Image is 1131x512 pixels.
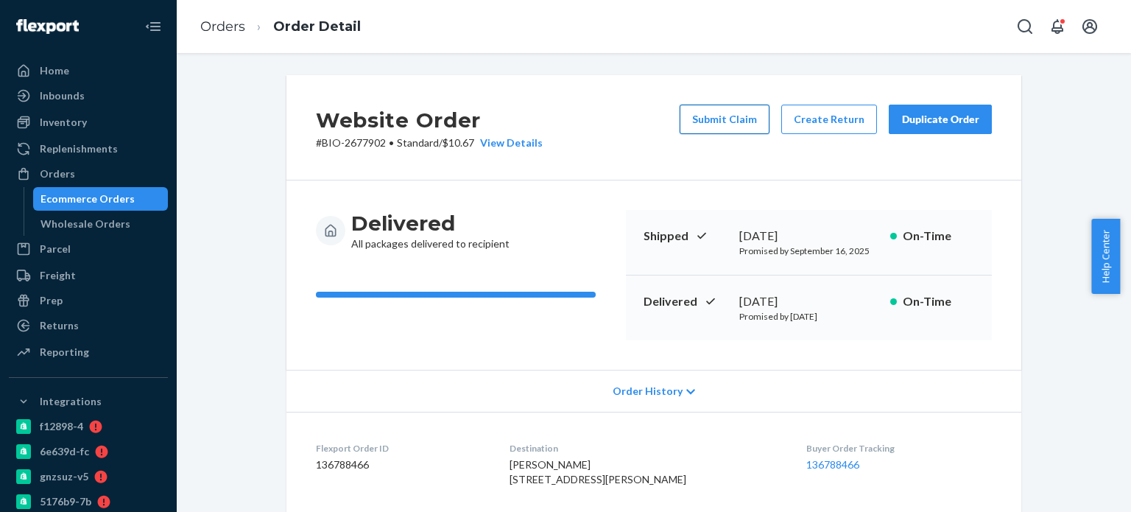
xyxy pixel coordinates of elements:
a: f12898-4 [9,415,168,438]
span: Standard [397,136,439,149]
div: Inbounds [40,88,85,103]
dt: Destination [510,442,783,455]
dt: Buyer Order Tracking [806,442,992,455]
div: Returns [40,318,79,333]
button: Integrations [9,390,168,413]
div: Freight [40,268,76,283]
button: Open Search Box [1010,12,1040,41]
a: Orders [200,18,245,35]
a: Freight [9,264,168,287]
span: Order History [613,384,683,399]
a: gnzsuz-v5 [9,465,168,488]
button: Create Return [781,105,877,134]
button: Open account menu [1075,12,1104,41]
a: Parcel [9,237,168,261]
div: Wholesale Orders [40,217,130,231]
div: f12898-4 [40,419,83,434]
button: Duplicate Order [889,105,992,134]
div: Orders [40,166,75,181]
a: Ecommerce Orders [33,187,169,211]
div: Home [40,63,69,78]
p: Promised by September 16, 2025 [739,245,878,257]
p: Delivered [644,293,727,310]
div: 5176b9-7b [40,494,91,509]
h2: Website Order [316,105,543,136]
div: Integrations [40,394,102,409]
div: [DATE] [739,228,878,245]
div: All packages delivered to recipient [351,210,510,251]
div: Replenishments [40,141,118,156]
div: gnzsuz-v5 [40,469,88,484]
a: Replenishments [9,137,168,161]
div: Parcel [40,242,71,256]
div: 6e639d-fc [40,444,89,459]
a: Order Detail [273,18,361,35]
a: Returns [9,314,168,337]
button: Close Navigation [138,12,168,41]
dt: Flexport Order ID [316,442,486,455]
a: Inventory [9,111,168,134]
span: • [389,136,394,149]
div: Prep [40,293,63,308]
button: Open notifications [1043,12,1072,41]
a: Wholesale Orders [33,212,169,236]
p: On-Time [903,228,974,245]
div: Reporting [40,345,89,360]
button: Submit Claim [680,105,769,134]
a: Reporting [9,340,168,364]
a: 6e639d-fc [9,440,168,463]
h3: Delivered [351,210,510,236]
a: Prep [9,289,168,312]
p: On-Time [903,293,974,310]
a: Orders [9,162,168,186]
div: [DATE] [739,293,878,310]
p: Shipped [644,228,727,245]
button: Help Center [1091,219,1120,294]
a: Home [9,59,168,83]
span: [PERSON_NAME] [STREET_ADDRESS][PERSON_NAME] [510,458,686,485]
p: # BIO-2677902 / $10.67 [316,136,543,150]
ol: breadcrumbs [188,5,373,49]
div: Duplicate Order [901,112,979,127]
div: Inventory [40,115,87,130]
a: Inbounds [9,84,168,108]
img: Flexport logo [16,19,79,34]
div: Ecommerce Orders [40,192,135,206]
button: View Details [474,136,543,150]
p: Promised by [DATE] [739,310,878,323]
dd: 136788466 [316,457,486,472]
a: 136788466 [806,458,859,471]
